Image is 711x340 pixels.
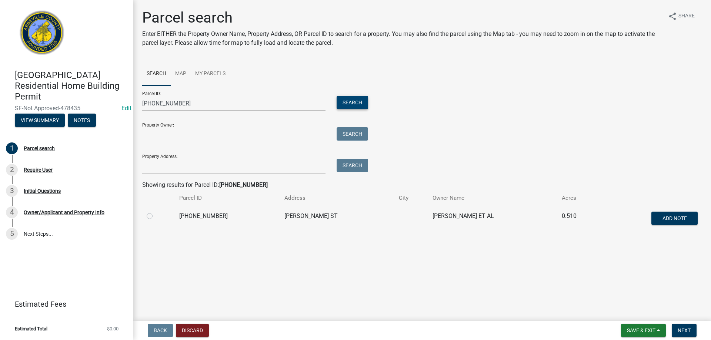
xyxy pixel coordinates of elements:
[121,105,131,112] wm-modal-confirm: Edit Application Number
[428,189,557,207] th: Owner Name
[6,206,18,218] div: 4
[24,146,55,151] div: Parcel search
[280,207,394,231] td: [PERSON_NAME] ST
[219,181,268,188] strong: [PHONE_NUMBER]
[154,327,167,333] span: Back
[651,212,698,225] button: Add Note
[15,8,69,62] img: Abbeville County, South Carolina
[337,127,368,141] button: Search
[621,324,666,337] button: Save & Exit
[6,228,18,240] div: 5
[627,327,655,333] span: Save & Exit
[280,189,394,207] th: Address
[668,12,677,21] i: share
[24,188,61,193] div: Initial Questions
[6,164,18,176] div: 2
[557,189,601,207] th: Acres
[142,30,662,47] p: Enter EITHER the Property Owner Name, Property Address, OR Parcel ID to search for a property. Yo...
[175,189,280,207] th: Parcel ID
[6,142,18,154] div: 1
[15,114,65,127] button: View Summary
[428,207,557,231] td: [PERSON_NAME] ET AL
[662,9,701,23] button: shareShare
[148,324,173,337] button: Back
[672,324,697,337] button: Next
[68,114,96,127] button: Notes
[662,215,687,221] span: Add Note
[24,167,53,172] div: Require User
[68,118,96,124] wm-modal-confirm: Notes
[24,210,104,215] div: Owner/Applicant and Property Info
[678,327,691,333] span: Next
[107,326,118,331] span: $0.00
[337,96,368,109] button: Search
[142,9,662,27] h1: Parcel search
[557,207,601,231] td: 0.510
[15,70,127,102] h4: [GEOGRAPHIC_DATA] Residential Home Building Permit
[678,12,695,21] span: Share
[171,62,191,86] a: Map
[15,118,65,124] wm-modal-confirm: Summary
[191,62,230,86] a: My Parcels
[6,185,18,197] div: 3
[337,159,368,172] button: Search
[142,62,171,86] a: Search
[121,105,131,112] a: Edit
[394,189,428,207] th: City
[6,297,121,312] a: Estimated Fees
[175,207,280,231] td: [PHONE_NUMBER]
[142,181,702,189] div: Showing results for Parcel ID:
[15,105,118,112] span: SF-Not Approved-478435
[176,324,209,337] button: Discard
[15,326,47,331] span: Estimated Total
